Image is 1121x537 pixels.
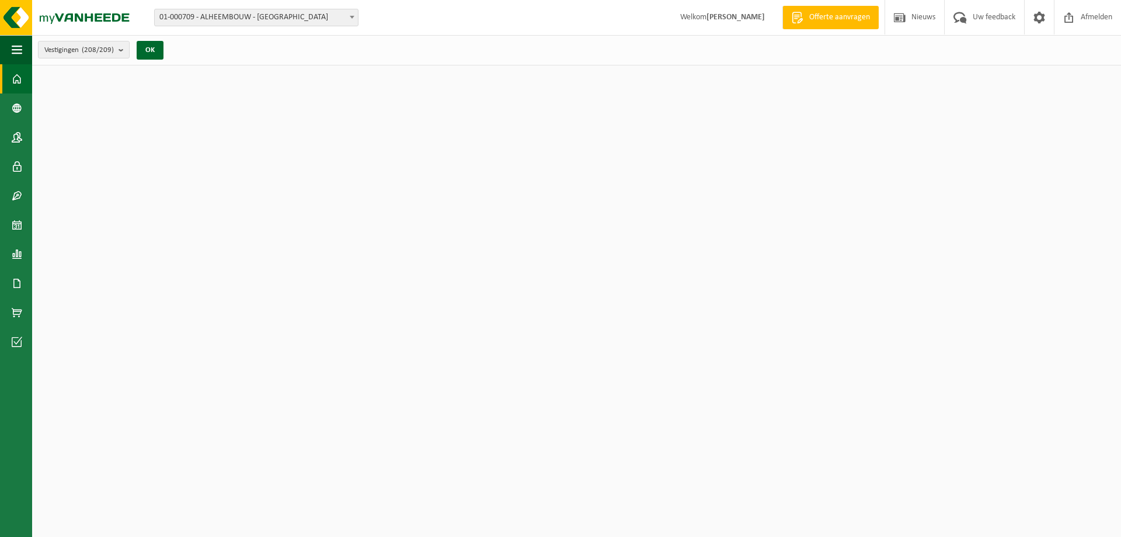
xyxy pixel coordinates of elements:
[38,41,130,58] button: Vestigingen(208/209)
[782,6,879,29] a: Offerte aanvragen
[137,41,163,60] button: OK
[82,46,114,54] count: (208/209)
[44,41,114,59] span: Vestigingen
[706,13,765,22] strong: [PERSON_NAME]
[806,12,873,23] span: Offerte aanvragen
[154,9,358,26] span: 01-000709 - ALHEEMBOUW - OOSTNIEUWKERKE
[155,9,358,26] span: 01-000709 - ALHEEMBOUW - OOSTNIEUWKERKE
